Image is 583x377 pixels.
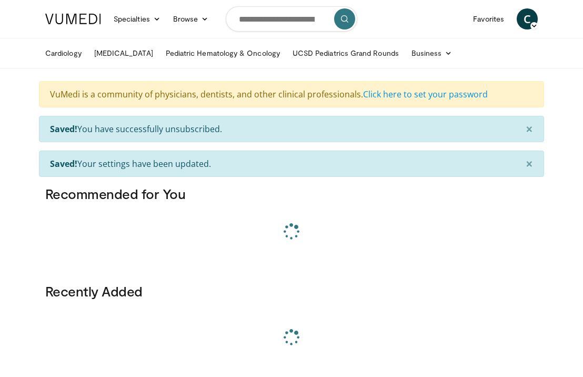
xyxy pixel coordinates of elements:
[88,43,159,64] a: [MEDICAL_DATA]
[517,8,538,29] a: C
[226,6,357,32] input: Search topics, interventions
[50,158,77,170] strong: Saved!
[167,8,215,29] a: Browse
[286,43,405,64] a: UCSD Pediatrics Grand Rounds
[405,43,459,64] a: Business
[515,116,544,142] button: ×
[515,151,544,176] button: ×
[39,81,544,107] div: VuMedi is a community of physicians, dentists, and other clinical professionals.
[45,14,101,24] img: VuMedi Logo
[39,151,544,177] div: Your settings have been updated.
[45,283,538,300] h3: Recently Added
[39,116,544,142] div: You have successfully unsubscribed.
[467,8,510,29] a: Favorites
[50,123,77,135] strong: Saved!
[363,88,488,100] a: Click here to set your password
[39,43,88,64] a: Cardiology
[159,43,286,64] a: Pediatric Hematology & Oncology
[45,185,538,202] h3: Recommended for You
[107,8,167,29] a: Specialties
